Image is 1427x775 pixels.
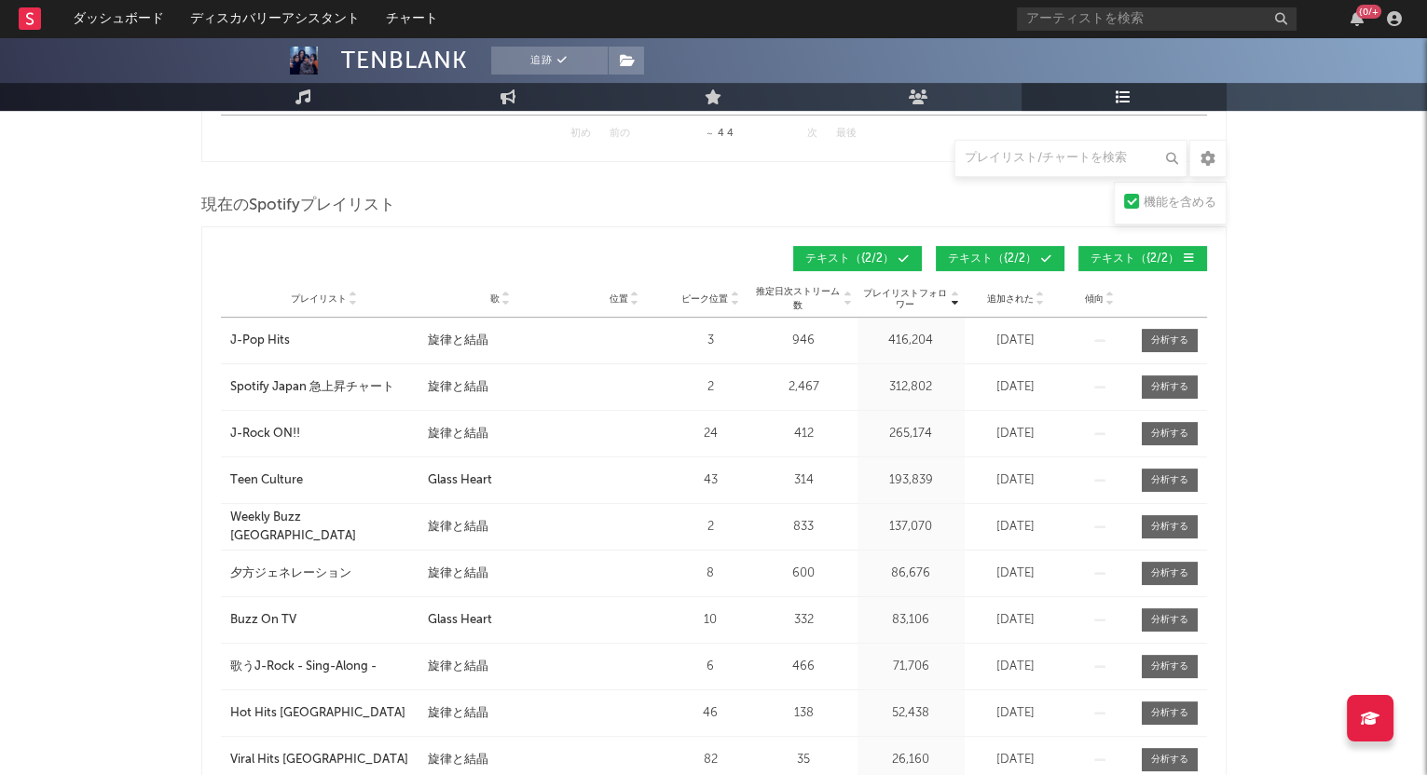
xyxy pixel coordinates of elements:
span: テキスト （{2/2） [948,253,1036,265]
div: [DATE] [969,704,1063,723]
div: 旋律と結晶 [428,518,488,537]
div: 466 [755,658,853,676]
div: [DATE] [969,518,1063,537]
div: 4 4 [667,123,770,145]
a: 歌うJ-Rock - Sing-Along - [230,658,418,676]
a: Buzz On TV [230,611,418,630]
button: 次 [807,129,817,139]
div: [DATE] [969,378,1063,397]
div: 旋律と結晶 [428,658,488,676]
div: 83,106 [862,611,960,630]
div: 2,467 [755,378,853,397]
div: 600 [755,564,853,583]
div: 946 [755,332,853,350]
div: 332 [755,611,853,630]
div: [DATE] [969,332,1063,350]
input: プレイリスト/チャートを検索 [954,140,1187,177]
div: Hot Hits [GEOGRAPHIC_DATA] [230,704,405,723]
a: Weekly Buzz [GEOGRAPHIC_DATA] [230,509,418,545]
div: Glass Heart [428,611,492,630]
div: 2 [676,378,746,397]
div: 26,160 [862,751,960,769]
div: 412 [755,425,853,443]
div: Viral Hits [GEOGRAPHIC_DATA] [230,751,408,769]
span: プレイリストフォロワー [862,288,949,310]
div: 71,706 [862,658,960,676]
div: 46 [676,704,746,723]
div: 旋律と結晶 [428,564,488,583]
a: Viral Hits [GEOGRAPHIC_DATA] [230,751,418,769]
div: 416,204 [862,332,960,350]
a: J-Rock ON!! [230,425,418,443]
button: 初め [570,129,591,139]
div: 旋律と結晶 [428,332,488,350]
div: Spotify Japan 急上昇チャート [230,378,394,397]
div: J-Rock ON!! [230,425,300,443]
div: Glass Heart [428,471,492,490]
div: 193,839 [862,471,960,490]
span: 位置 [610,293,628,305]
div: Teen Culture [230,471,303,490]
div: 旋律と結晶 [428,704,488,723]
span: ～ [706,129,714,138]
button: 最後 [836,129,857,139]
div: [DATE] [969,564,1063,583]
div: 833 [755,518,853,537]
div: 86,676 [862,564,960,583]
div: [DATE] [969,471,1063,490]
a: J-Pop Hits [230,332,418,350]
div: [DATE] [969,611,1063,630]
div: 旋律と結晶 [428,751,488,769]
div: 機能を含める [1144,192,1216,214]
div: [DATE] [969,658,1063,676]
span: 歌 [490,293,500,305]
button: テキスト（{2/2） [936,246,1064,271]
div: 旋律と結晶 [428,378,488,397]
button: テキスト（{2/2） [1078,246,1207,271]
span: 推定日次ストリーム数 [755,285,842,313]
span: プレイリスト [291,293,347,305]
div: 265,174 [862,425,960,443]
div: 10 [676,611,746,630]
div: 52,438 [862,704,960,723]
a: 夕方ジェネレーション [230,564,418,583]
div: 312,802 [862,378,960,397]
input: アーティストを検索 [1017,7,1297,31]
div: TENBLANK [341,47,468,75]
div: 歌うJ-Rock - Sing-Along - [230,658,377,676]
div: 314 [755,471,853,490]
button: 追跡 [491,47,608,75]
button: {0/+ [1351,11,1364,26]
div: 旋律と結晶 [428,425,488,443]
a: Spotify Japan 急上昇チャート [230,378,418,397]
div: [DATE] [969,751,1063,769]
div: 夕方ジェネレーション [230,564,351,583]
div: 138 [755,704,853,723]
button: テキスト（{2/2） [793,246,922,271]
a: Teen Culture [230,471,418,490]
button: 前の [610,129,630,139]
div: [DATE] [969,425,1063,443]
span: テキスト （{2/2） [1091,253,1179,265]
span: テキスト （{2/2） [805,253,894,265]
div: 24 [676,425,746,443]
div: 3 [676,332,746,350]
div: 137,070 [862,518,960,537]
span: 現在のSpotifyプレイリスト [201,195,395,217]
span: ピーク位置 [681,293,728,305]
span: 傾向 [1085,293,1104,305]
div: 6 [676,658,746,676]
div: 35 [755,751,853,769]
span: 追加された [987,293,1034,305]
div: {0/+ [1356,5,1381,19]
div: 82 [676,751,746,769]
div: J-Pop Hits [230,332,290,350]
div: Buzz On TV [230,611,296,630]
a: Hot Hits [GEOGRAPHIC_DATA] [230,704,418,723]
div: 8 [676,564,746,583]
div: 2 [676,518,746,537]
div: 43 [676,471,746,490]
